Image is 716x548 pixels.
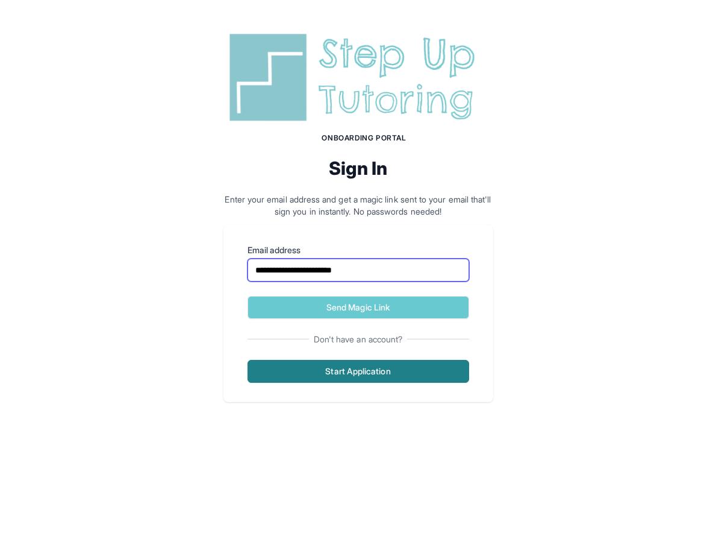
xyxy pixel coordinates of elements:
[247,296,469,319] button: Send Magic Link
[235,133,493,143] h1: Onboarding Portal
[223,29,493,126] img: Step Up Tutoring horizontal logo
[247,360,469,383] button: Start Application
[247,244,469,256] label: Email address
[309,333,408,345] span: Don't have an account?
[223,194,493,218] p: Enter your email address and get a magic link sent to your email that'll sign you in instantly. N...
[223,157,493,179] h2: Sign In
